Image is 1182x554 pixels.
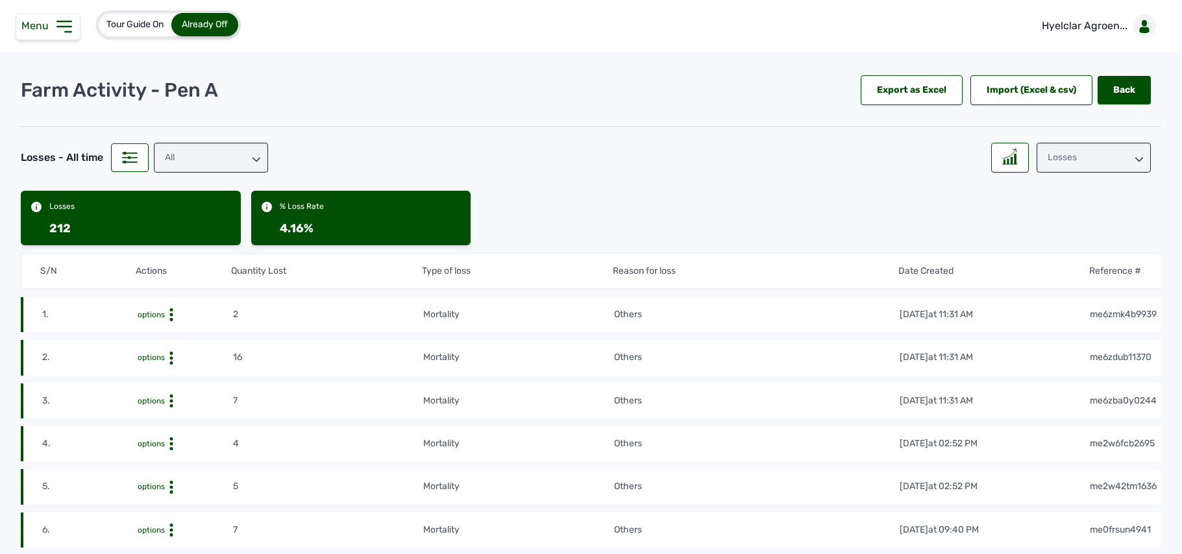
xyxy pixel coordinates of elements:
span: options [138,353,165,362]
p: Farm Activity - Pen A [21,78,218,102]
td: mortality [423,394,613,408]
div: Export as Excel [861,75,963,105]
td: Others [613,479,899,494]
span: Already Off [182,19,228,30]
span: options [138,525,165,535]
div: 4.16% [280,219,314,237]
td: mortality [423,479,613,494]
span: at 02:52 PM [928,438,978,449]
th: Quantity Lost [230,264,421,278]
span: at 11:31 AM [928,309,973,320]
div: % Loss Rate [280,201,324,211]
p: Hyelclar Agroen... [1042,18,1127,34]
div: [DATE] [900,480,978,493]
td: mortality [423,307,613,322]
span: at 11:31 AM [928,395,973,406]
td: 16 [232,350,423,365]
div: [DATE] [900,308,973,321]
a: Hyelclar Agroen... [1031,8,1161,44]
div: [DATE] [900,437,978,450]
span: Tour Guide On [106,19,164,30]
td: mortality [423,523,613,537]
td: 4 [232,437,423,451]
div: Losses [1037,143,1151,173]
span: at 02:52 PM [928,481,978,492]
td: 3. [42,394,137,408]
td: 5. [42,479,137,494]
div: 212 [49,219,71,237]
span: options [138,439,165,448]
div: Losses [49,201,75,211]
th: Date Created [898,264,1089,278]
td: 1. [42,307,137,322]
th: Actions [135,264,230,278]
td: 4. [42,437,137,451]
td: 7 [232,394,423,408]
span: options [138,396,165,405]
span: at 09:40 PM [928,524,979,535]
div: Losses - All time [21,150,103,165]
td: Others [613,307,899,322]
td: mortality [423,437,613,451]
td: 7 [232,523,423,537]
td: 2 [232,307,423,322]
span: options [138,310,165,319]
td: Others [613,350,899,365]
th: Type of loss [421,264,612,278]
span: at 11:31 AM [928,352,973,363]
th: S/N [40,264,135,278]
div: [DATE] [900,524,979,536]
span: Menu [21,19,54,32]
div: [DATE] [900,394,973,407]
td: Others [613,523,899,537]
div: [DATE] [900,351,973,364]
td: Others [613,394,899,408]
span: options [138,482,165,491]
div: Import (Excel & csv) [970,75,1092,105]
th: Reason for loss [612,264,898,278]
td: mortality [423,350,613,365]
td: Others [613,437,899,451]
td: 5 [232,479,423,494]
td: 6. [42,523,137,537]
div: All [154,143,268,173]
a: Back [1098,76,1151,104]
td: 2. [42,350,137,365]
